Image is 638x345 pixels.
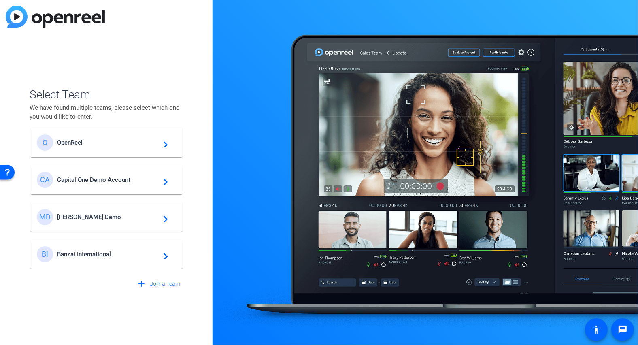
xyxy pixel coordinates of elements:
[618,325,627,334] mat-icon: message
[57,251,158,258] span: Banzai International
[37,134,53,151] div: O
[57,176,158,183] span: Capital One Demo Account
[133,277,183,292] button: Join a Team
[57,139,158,146] span: OpenReel
[30,103,183,121] p: We have found multiple teams, please select which one you would like to enter.
[591,325,601,334] mat-icon: accessibility
[30,86,183,103] span: Select Team
[158,249,168,259] mat-icon: navigate_next
[150,280,180,288] span: Join a Team
[37,172,53,188] div: CA
[158,212,168,222] mat-icon: navigate_next
[6,6,105,28] img: blue-gradient.svg
[37,246,53,262] div: BI
[37,209,53,225] div: MD
[158,138,168,147] mat-icon: navigate_next
[136,279,147,289] mat-icon: add
[57,213,158,221] span: [PERSON_NAME] Demo
[158,175,168,185] mat-icon: navigate_next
